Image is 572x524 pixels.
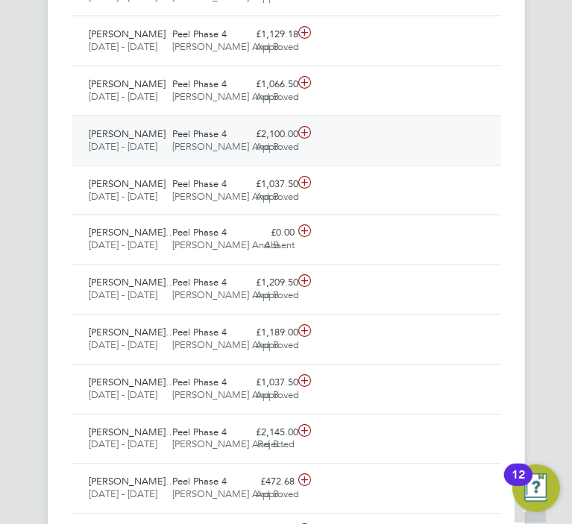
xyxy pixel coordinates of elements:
[173,90,289,103] span: [PERSON_NAME] And B…
[173,78,227,90] span: Peel Phase 4
[173,239,289,252] span: [PERSON_NAME] And B…
[512,464,560,512] button: Open Resource Center, 12 new notifications
[251,371,301,408] div: £1,037.50
[173,426,227,439] span: Peel Phase 4
[173,277,227,289] span: Peel Phase 4
[89,438,158,451] span: [DATE] - [DATE]
[89,177,166,190] span: [PERSON_NAME]
[512,475,525,494] div: 12
[251,221,301,259] div: £0.00
[89,488,158,501] span: [DATE] - [DATE]
[173,476,227,488] span: Peel Phase 4
[173,40,289,53] span: [PERSON_NAME] And B…
[173,376,227,389] span: Peel Phase 4
[257,191,295,203] div: Approved
[89,78,166,90] span: [PERSON_NAME]
[89,227,176,239] span: [PERSON_NAME]…
[89,40,158,53] span: [DATE] - [DATE]
[257,439,295,452] div: Rejected
[89,289,158,302] span: [DATE] - [DATE]
[173,289,289,302] span: [PERSON_NAME] And B…
[89,28,166,40] span: [PERSON_NAME]
[251,470,301,508] div: £472.68
[89,376,176,389] span: [PERSON_NAME]…
[89,476,176,488] span: [PERSON_NAME]…
[251,271,301,309] div: £1,209.50
[89,90,158,103] span: [DATE] - [DATE]
[173,227,227,239] span: Peel Phase 4
[89,426,176,439] span: [PERSON_NAME]…
[257,390,295,403] div: Approved
[89,389,158,402] span: [DATE] - [DATE]
[173,190,289,203] span: [PERSON_NAME] And B…
[257,240,295,253] div: Absent
[251,72,301,110] div: £1,066.50
[251,172,301,209] div: £1,037.50
[257,141,295,154] div: Approved
[173,488,289,501] span: [PERSON_NAME] And B…
[89,326,176,339] span: [PERSON_NAME]…
[173,438,289,451] span: [PERSON_NAME] And B…
[257,91,295,104] div: Approved
[173,28,227,40] span: Peel Phase 4
[173,127,227,140] span: Peel Phase 4
[89,339,158,352] span: [DATE] - [DATE]
[89,140,158,153] span: [DATE] - [DATE]
[89,277,176,289] span: [PERSON_NAME]…
[173,177,227,190] span: Peel Phase 4
[251,122,301,160] div: £2,100.00
[257,41,295,54] div: Approved
[173,339,289,352] span: [PERSON_NAME] And B…
[251,421,301,458] div: £2,145.00
[251,321,301,359] div: £1,189.00
[251,22,301,60] div: £1,129.18
[173,326,227,339] span: Peel Phase 4
[257,340,295,353] div: Approved
[173,389,289,402] span: [PERSON_NAME] And B…
[257,489,295,502] div: Approved
[89,127,166,140] span: [PERSON_NAME]
[257,290,295,303] div: Approved
[89,239,158,252] span: [DATE] - [DATE]
[89,190,158,203] span: [DATE] - [DATE]
[173,140,289,153] span: [PERSON_NAME] And B…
